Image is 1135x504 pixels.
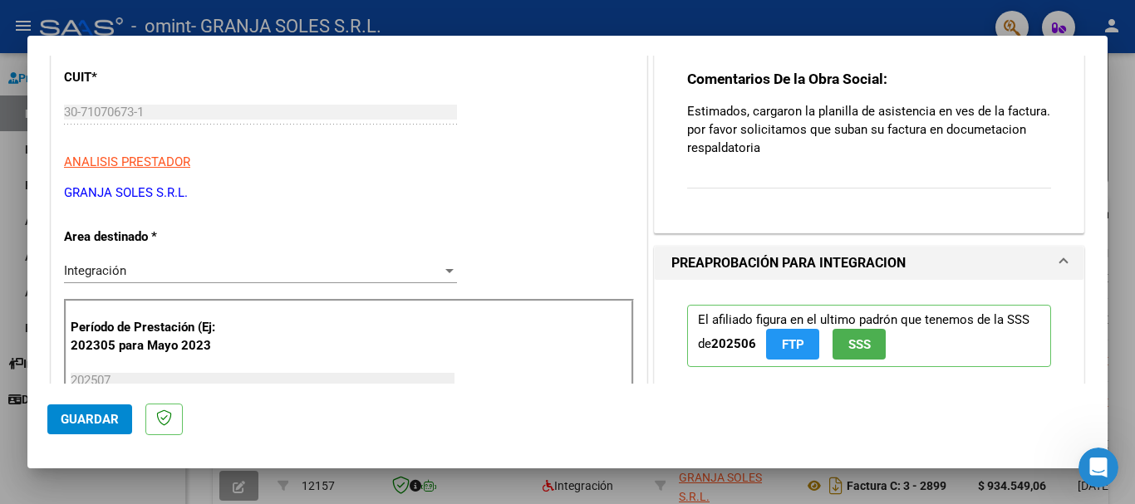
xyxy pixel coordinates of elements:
[711,336,756,351] strong: 202506
[47,404,132,434] button: Guardar
[64,263,126,278] span: Integración
[782,337,804,352] span: FTP
[71,318,238,355] p: Período de Prestación (Ej: 202305 para Mayo 2023
[687,71,887,87] strong: Comentarios De la Obra Social:
[1078,448,1118,487] iframe: Intercom live chat
[687,102,1051,157] p: Estimados, cargaron la planilla de asistencia en ves de la factura. por favor solicitamos que sub...
[671,253,906,273] h1: PREAPROBACIÓN PARA INTEGRACION
[655,247,1083,280] mat-expansion-panel-header: PREAPROBACIÓN PARA INTEGRACION
[64,228,235,247] p: Area destinado *
[64,154,190,169] span: ANALISIS PRESTADOR
[61,412,119,427] span: Guardar
[64,68,235,87] p: CUIT
[833,329,886,360] button: SSS
[687,305,1051,367] p: El afiliado figura en el ultimo padrón que tenemos de la SSS de
[848,337,871,352] span: SSS
[64,183,634,203] p: GRANJA SOLES S.R.L.
[766,329,819,360] button: FTP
